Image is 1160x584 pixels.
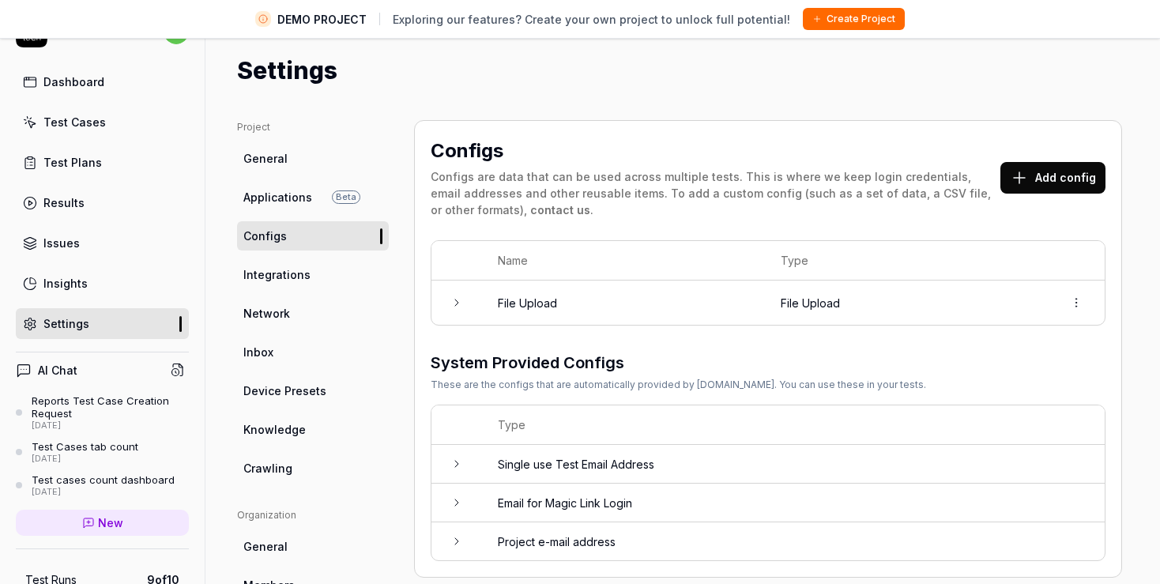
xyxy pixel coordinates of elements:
span: General [243,538,288,555]
td: File Upload [765,281,1048,325]
h3: System Provided Configs [431,351,926,375]
a: Integrations [237,260,389,289]
div: Test Cases tab count [32,440,138,453]
a: Network [237,299,389,328]
div: Reports Test Case Creation Request [32,394,189,420]
span: Configs [243,228,287,244]
h1: Settings [237,53,337,89]
div: Dashboard [43,73,104,90]
span: Network [243,305,290,322]
button: Add config [1000,162,1105,194]
span: Exploring our features? Create your own project to unlock full potential! [393,11,790,28]
a: General [237,144,389,173]
a: Test Cases tab count[DATE] [16,440,189,464]
div: Settings [43,315,89,332]
div: Configs are data that can be used across multiple tests. This is where we keep login credentials,... [431,168,1000,218]
div: Organization [237,508,389,522]
th: Name [482,241,765,281]
a: Crawling [237,454,389,483]
span: Inbox [243,344,273,360]
a: Knowledge [237,415,389,444]
span: Device Presets [243,382,326,399]
a: Results [16,187,189,218]
a: Settings [16,308,189,339]
td: Single use Test Email Address [482,445,1105,484]
div: Issues [43,235,80,251]
h4: AI Chat [38,362,77,379]
a: General [237,532,389,561]
td: File Upload [482,281,765,325]
span: Integrations [243,266,311,283]
a: Test cases count dashboard[DATE] [16,473,189,497]
a: contact us [530,203,590,217]
div: Insights [43,275,88,292]
div: [DATE] [32,454,138,465]
button: Create Project [803,8,905,30]
h2: Configs [431,137,503,165]
a: Dashboard [16,66,189,97]
a: Test Plans [16,147,189,178]
span: Beta [332,190,360,204]
a: Inbox [237,337,389,367]
th: Type [482,405,1105,445]
div: [DATE] [32,420,189,431]
span: Knowledge [243,421,306,438]
div: These are the configs that are automatically provided by [DOMAIN_NAME]. You can use these in your... [431,378,926,392]
div: Project [237,120,389,134]
div: Test cases count dashboard [32,473,175,486]
div: Test Plans [43,154,102,171]
a: Device Presets [237,376,389,405]
span: Applications [243,189,312,205]
div: [DATE] [32,487,175,498]
a: ApplicationsBeta [237,183,389,212]
a: Issues [16,228,189,258]
span: New [98,514,123,531]
a: Test Cases [16,107,189,138]
span: DEMO PROJECT [277,11,367,28]
span: General [243,150,288,167]
a: Reports Test Case Creation Request[DATE] [16,394,189,431]
th: Type [765,241,1048,281]
a: New [16,510,189,536]
a: Insights [16,268,189,299]
div: Results [43,194,85,211]
div: Test Cases [43,114,106,130]
td: Email for Magic Link Login [482,484,1105,522]
td: Project e-mail address [482,522,1105,560]
a: Configs [237,221,389,251]
span: Crawling [243,460,292,477]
